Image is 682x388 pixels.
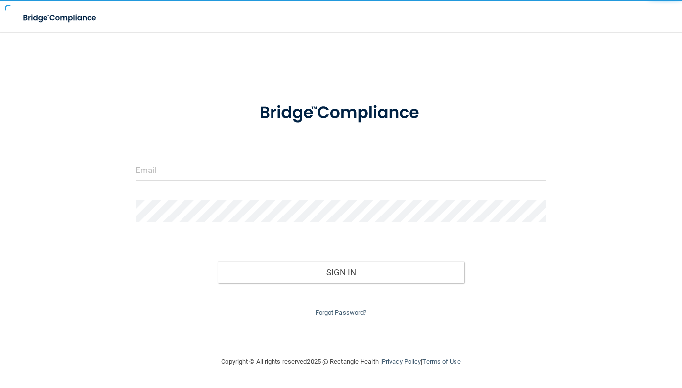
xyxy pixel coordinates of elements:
a: Privacy Policy [382,358,421,365]
input: Email [136,159,546,181]
button: Sign In [218,261,464,283]
div: Copyright © All rights reserved 2025 @ Rectangle Health | | [161,346,522,378]
a: Terms of Use [422,358,460,365]
img: bridge_compliance_login_screen.278c3ca4.svg [15,8,106,28]
img: bridge_compliance_login_screen.278c3ca4.svg [242,91,440,135]
a: Forgot Password? [316,309,367,316]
